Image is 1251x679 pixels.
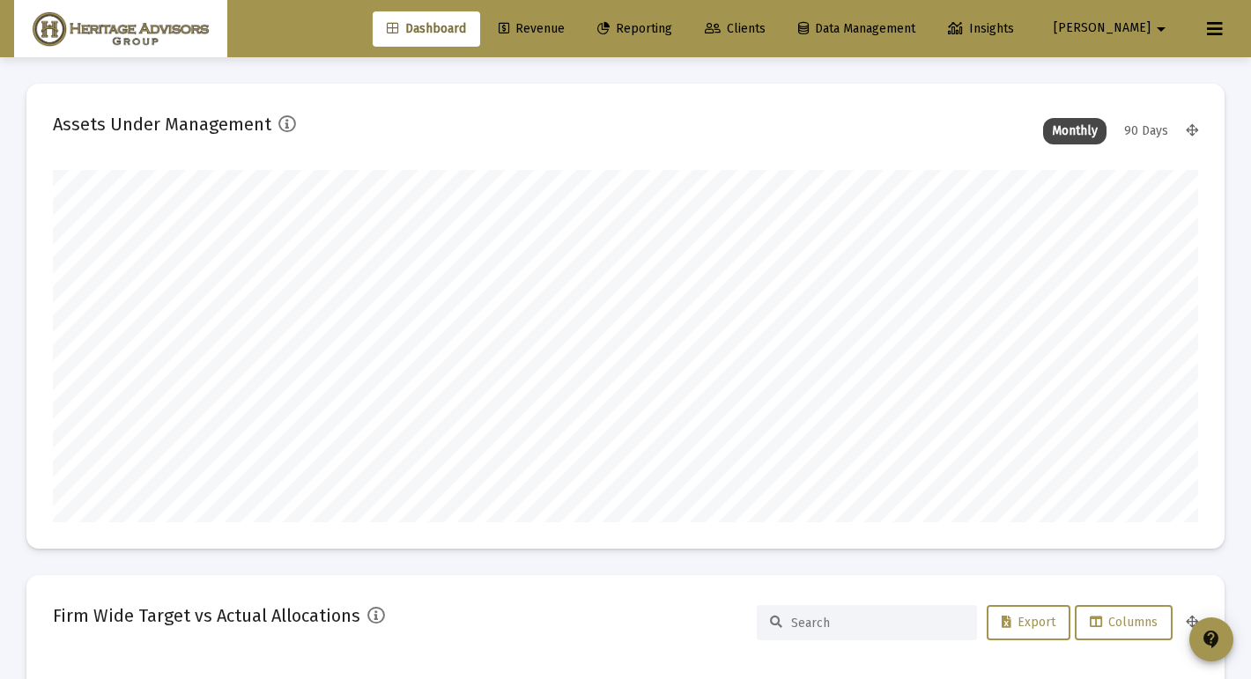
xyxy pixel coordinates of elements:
span: Dashboard [387,21,466,36]
div: 90 Days [1115,118,1177,144]
a: Clients [691,11,780,47]
a: Data Management [784,11,929,47]
mat-icon: arrow_drop_down [1151,11,1172,47]
span: Columns [1090,615,1158,630]
button: [PERSON_NAME] [1033,11,1193,46]
a: Insights [934,11,1028,47]
span: Revenue [499,21,565,36]
span: [PERSON_NAME] [1054,21,1151,36]
input: Search [791,616,964,631]
div: Monthly [1043,118,1107,144]
a: Revenue [485,11,579,47]
span: Insights [948,21,1014,36]
img: Dashboard [27,11,214,47]
h2: Firm Wide Target vs Actual Allocations [53,602,360,630]
a: Dashboard [373,11,480,47]
mat-icon: contact_support [1201,629,1222,650]
span: Export [1002,615,1055,630]
span: Clients [705,21,766,36]
span: Data Management [798,21,915,36]
button: Export [987,605,1070,640]
span: Reporting [597,21,672,36]
h2: Assets Under Management [53,110,271,138]
a: Reporting [583,11,686,47]
button: Columns [1075,605,1173,640]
